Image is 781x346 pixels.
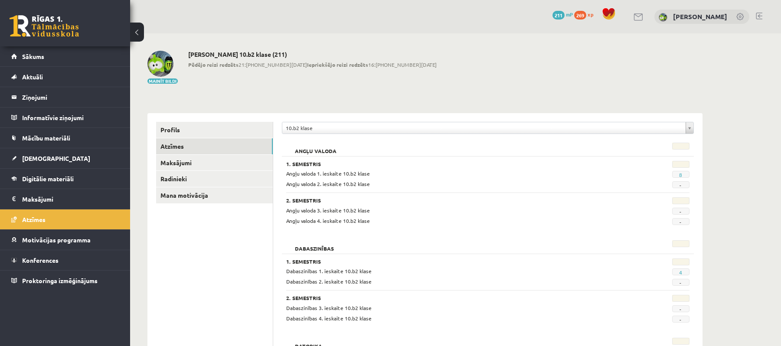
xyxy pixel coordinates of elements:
[22,108,119,127] legend: Informatīvie ziņojumi
[552,11,565,20] span: 211
[286,217,370,224] span: Angļu valoda 4. ieskaite 10.b2 klase
[22,87,119,107] legend: Ziņojumi
[22,189,119,209] legend: Maksājumi
[574,11,598,18] a: 269 xp
[22,175,74,183] span: Digitālie materiāli
[11,46,119,66] a: Sākums
[566,11,573,18] span: mP
[147,51,173,77] img: Aleksandrs Rjabovs
[286,197,620,203] h3: 2. Semestris
[156,122,273,138] a: Profils
[673,12,727,21] a: [PERSON_NAME]
[286,295,620,301] h3: 2. Semestris
[11,108,119,127] a: Informatīvie ziņojumi
[286,268,372,274] span: Dabaszinības 1. ieskaite 10.b2 klase
[22,134,70,142] span: Mācību materiāli
[672,305,690,312] span: -
[22,256,59,264] span: Konferences
[672,181,690,188] span: -
[282,122,693,134] a: 10.b2 klase
[147,78,178,84] button: Mainīt bildi
[286,240,343,249] h2: Dabaszinības
[574,11,586,20] span: 269
[307,61,368,68] b: Iepriekšējo reizi redzēts
[672,218,690,225] span: -
[286,170,370,177] span: Angļu valoda 1. ieskaite 10.b2 klase
[156,138,273,154] a: Atzīmes
[11,128,119,148] a: Mācību materiāli
[672,208,690,215] span: -
[11,230,119,250] a: Motivācijas programma
[286,180,370,187] span: Angļu valoda 2. ieskaite 10.b2 klase
[10,15,79,37] a: Rīgas 1. Tālmācības vidusskola
[188,51,437,58] h2: [PERSON_NAME] 10.b2 klase (211)
[22,236,91,244] span: Motivācijas programma
[659,13,667,22] img: Aleksandrs Rjabovs
[679,171,682,178] a: 8
[188,61,239,68] b: Pēdējo reizi redzēts
[286,161,620,167] h3: 1. Semestris
[286,304,372,311] span: Dabaszinības 3. ieskaite 10.b2 klase
[22,277,98,284] span: Proktoringa izmēģinājums
[11,209,119,229] a: Atzīmes
[672,316,690,323] span: -
[286,278,372,285] span: Dabaszinības 2. ieskaite 10.b2 klase
[286,207,370,214] span: Angļu valoda 3. ieskaite 10.b2 klase
[22,154,90,162] span: [DEMOGRAPHIC_DATA]
[156,155,273,171] a: Maksājumi
[22,52,44,60] span: Sākums
[11,169,119,189] a: Digitālie materiāli
[156,187,273,203] a: Mana motivācija
[588,11,593,18] span: xp
[286,143,345,151] h2: Angļu valoda
[11,271,119,291] a: Proktoringa izmēģinājums
[286,315,372,322] span: Dabaszinības 4. ieskaite 10.b2 klase
[22,215,46,223] span: Atzīmes
[188,61,437,69] span: 21:[PHONE_NUMBER][DATE] 16:[PHONE_NUMBER][DATE]
[672,279,690,286] span: -
[11,250,119,270] a: Konferences
[11,87,119,107] a: Ziņojumi
[679,269,682,276] a: 4
[22,73,43,81] span: Aktuāli
[286,122,682,134] span: 10.b2 klase
[156,171,273,187] a: Radinieki
[11,148,119,168] a: [DEMOGRAPHIC_DATA]
[552,11,573,18] a: 211 mP
[11,67,119,87] a: Aktuāli
[286,258,620,264] h3: 1. Semestris
[11,189,119,209] a: Maksājumi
